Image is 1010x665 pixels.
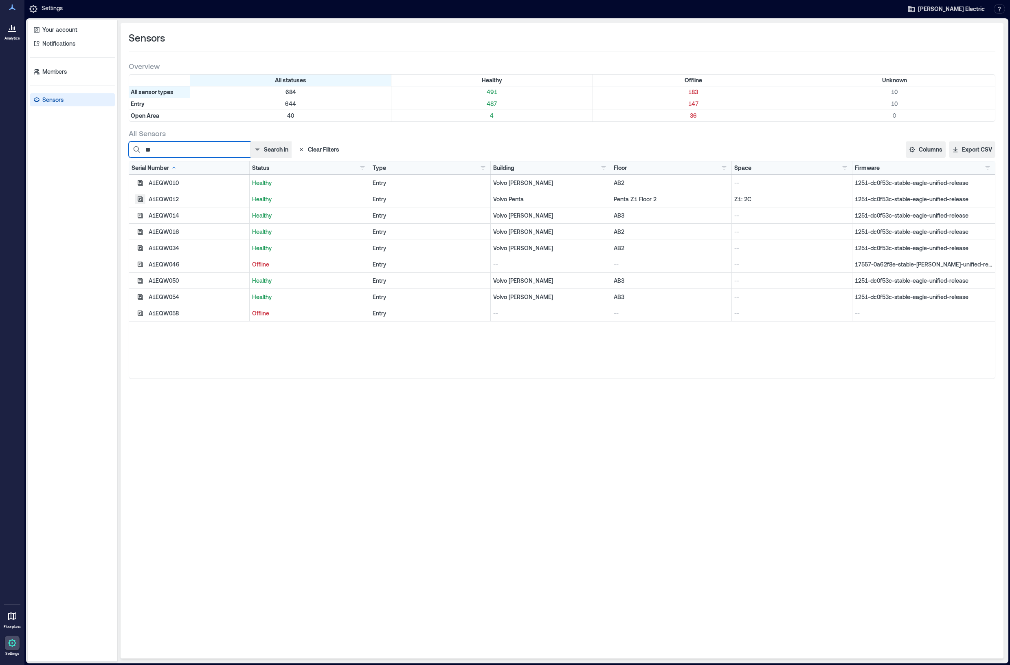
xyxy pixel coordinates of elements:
[252,164,270,172] div: Status
[129,98,190,110] div: Filter by Type: Entry
[393,100,591,108] p: 487
[734,228,850,236] p: --
[796,88,993,96] p: 10
[4,624,21,629] p: Floorplans
[149,228,247,236] div: A1EQW016
[373,195,488,203] div: Entry
[595,88,792,96] p: 183
[794,75,995,86] div: Filter by Status: Unknown
[252,293,367,301] p: Healthy
[252,244,367,252] p: Healthy
[252,228,367,236] p: Healthy
[252,179,367,187] p: Healthy
[493,228,608,236] p: Volvo [PERSON_NAME]
[373,293,488,301] div: Entry
[149,309,247,317] div: A1EQW058
[30,93,115,106] a: Sensors
[129,31,165,44] span: Sensors
[949,141,995,158] button: Export CSV
[614,309,729,317] p: --
[614,179,729,187] p: AB2
[855,293,992,301] p: 1251-dc0f53c-stable-eagle-unified-release
[734,164,751,172] div: Space
[30,23,115,36] a: Your account
[373,164,386,172] div: Type
[855,260,992,269] p: 17557-0a62f8e-stable-[PERSON_NAME]-unified-release
[593,98,794,110] div: Filter by Type: Entry & Status: Offline
[734,244,850,252] p: --
[734,195,850,203] p: Z1: 2C
[252,309,367,317] p: Offline
[373,277,488,285] div: Entry
[593,75,794,86] div: Filter by Status: Offline
[493,211,608,220] p: Volvo [PERSON_NAME]
[149,260,247,269] div: A1EQW046
[734,309,850,317] p: --
[734,293,850,301] p: --
[614,228,729,236] p: AB2
[493,293,608,301] p: Volvo [PERSON_NAME]
[614,195,729,203] p: Penta Z1 Floor 2
[192,112,389,120] p: 40
[614,244,729,252] p: AB2
[493,164,514,172] div: Building
[493,260,608,269] p: --
[42,26,77,34] p: Your account
[149,244,247,252] div: A1EQW034
[373,211,488,220] div: Entry
[42,40,75,48] p: Notifications
[5,651,19,656] p: Settings
[855,228,992,236] p: 1251-dc0f53c-stable-eagle-unified-release
[192,100,389,108] p: 644
[905,2,987,15] button: [PERSON_NAME] Electric
[493,195,608,203] p: Volvo Penta
[855,309,992,317] p: --
[734,211,850,220] p: --
[391,98,593,110] div: Filter by Type: Entry & Status: Healthy
[149,195,247,203] div: A1EQW012
[796,100,993,108] p: 10
[149,293,247,301] div: A1EQW054
[855,179,992,187] p: 1251-dc0f53c-stable-eagle-unified-release
[129,61,160,71] span: Overview
[149,211,247,220] div: A1EQW014
[252,277,367,285] p: Healthy
[855,277,992,285] p: 1251-dc0f53c-stable-eagle-unified-release
[252,195,367,203] p: Healthy
[393,112,591,120] p: 4
[493,244,608,252] p: Volvo [PERSON_NAME]
[918,5,985,13] span: [PERSON_NAME] Electric
[794,110,995,121] div: Filter by Type: Open Area & Status: Unknown (0 sensors)
[149,179,247,187] div: A1EQW010
[2,633,22,658] a: Settings
[796,112,993,120] p: 0
[30,65,115,78] a: Members
[493,179,608,187] p: Volvo [PERSON_NAME]
[250,141,292,158] button: Search in
[595,100,792,108] p: 147
[252,260,367,269] p: Offline
[30,37,115,50] a: Notifications
[393,88,591,96] p: 491
[493,309,608,317] p: --
[2,18,22,43] a: Analytics
[855,211,992,220] p: 1251-dc0f53c-stable-eagle-unified-release
[129,110,190,121] div: Filter by Type: Open Area
[132,164,177,172] div: Serial Number
[906,141,946,158] button: Columns
[373,179,488,187] div: Entry
[614,164,627,172] div: Floor
[252,211,367,220] p: Healthy
[42,68,67,76] p: Members
[614,293,729,301] p: AB3
[42,96,64,104] p: Sensors
[295,141,343,158] button: Clear Filters
[855,195,992,203] p: 1251-dc0f53c-stable-eagle-unified-release
[593,110,794,121] div: Filter by Type: Open Area & Status: Offline
[855,244,992,252] p: 1251-dc0f53c-stable-eagle-unified-release
[391,110,593,121] div: Filter by Type: Open Area & Status: Healthy
[595,112,792,120] p: 36
[734,179,850,187] p: --
[149,277,247,285] div: A1EQW050
[493,277,608,285] p: Volvo [PERSON_NAME]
